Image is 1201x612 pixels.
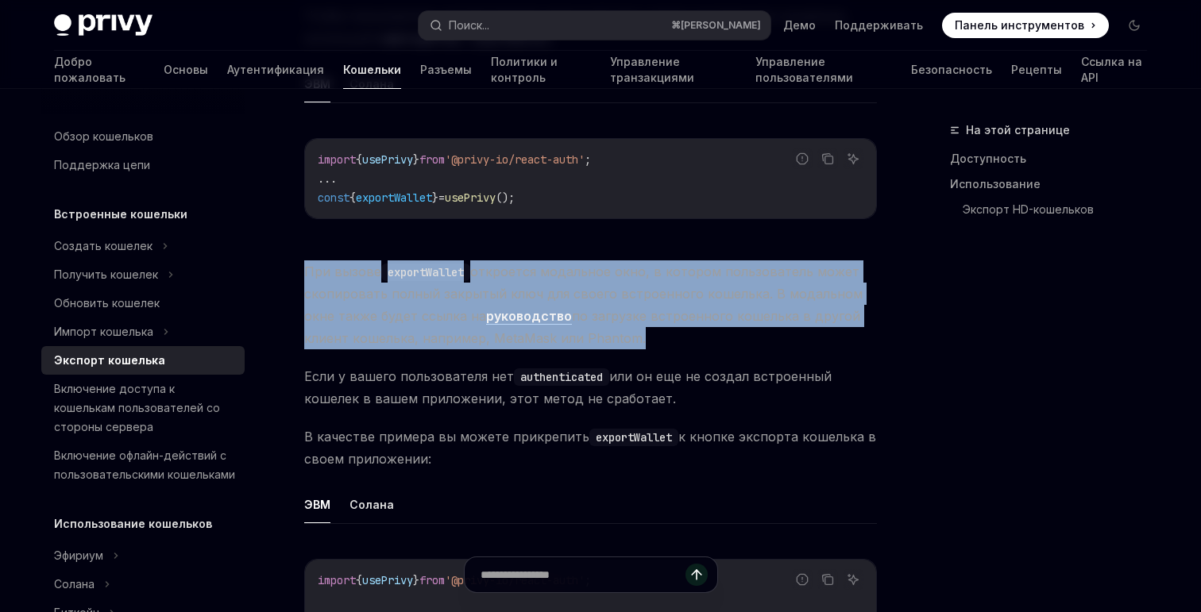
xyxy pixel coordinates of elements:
a: Разъемы [420,51,472,89]
a: Кошельки [343,51,401,89]
font: Получить кошелек [54,268,158,281]
span: { [356,152,362,167]
font: ЭВМ [304,77,330,90]
button: ЭВМ [304,486,330,523]
font: руководство [486,308,572,324]
font: Управление пользователями [755,55,853,84]
code: exportWallet [381,264,470,281]
button: Эфириум [41,541,245,570]
font: Добро пожаловать [54,55,126,84]
a: Экспорт HD-кошельков [950,197,1160,222]
font: Солана [349,77,394,90]
font: Солана [349,498,394,511]
a: Обзор кошельков [41,122,245,151]
a: Добро пожаловать [54,51,145,89]
font: Доступность [950,152,1026,165]
span: = [438,191,445,205]
span: '@privy-io/react-auth' [445,152,585,167]
font: Кошельки [343,63,401,76]
span: ; [585,152,591,167]
button: Отправить сообщение [685,564,708,586]
button: Поиск...⌘[PERSON_NAME] [419,11,770,40]
font: Разъемы [420,63,472,76]
font: Обновить кошелек [54,296,160,310]
span: exportWallet [356,191,432,205]
span: usePrivy [362,152,413,167]
a: Обновить кошелек [41,289,245,318]
font: Безопасность [911,63,992,76]
font: Управление транзакциями [610,55,694,84]
font: или он еще не создал встроенный кошелек в вашем приложении, этот метод не сработает. [304,368,832,406]
font: по загрузке встроенного кошелька в другой клиент кошелька, например, MetaMask или Phantom. [304,308,860,346]
a: Использование [950,171,1160,197]
a: Включение доступа к кошелькам пользователей со стороны сервера [41,375,245,441]
input: Задайте вопрос... [481,557,685,592]
font: к кнопке экспорта кошелька в своем приложении: [304,429,876,467]
font: Поддержка цепи [54,158,150,171]
font: Встроенные кошельки [54,207,187,221]
span: { [349,191,356,205]
font: Экспорт HD-кошельков [963,202,1094,216]
font: Импорт кошелька [54,325,153,338]
font: Включение доступа к кошелькам пользователей со стороны сервера [54,382,220,433]
a: Рецепты [1011,51,1062,89]
font: Обзор кошельков [54,129,153,143]
font: Включение офлайн-действий с пользовательскими кошельками [54,448,235,481]
a: Включение офлайн-действий с пользовательскими кошельками [41,441,245,489]
font: Создать кошелек [54,239,153,252]
span: import [318,152,356,167]
font: Основы [164,63,208,76]
font: На этой странице [966,123,1070,137]
font: Демо [783,18,816,32]
font: откроется модальное окно, в котором пользователь может скопировать полный закрытый ключ для своег... [304,264,863,324]
font: Использование кошельков [54,517,212,530]
font: Эфириум [54,548,103,562]
span: } [432,191,438,205]
span: usePrivy [445,191,496,205]
font: Солана [54,577,95,591]
font: Политики и контроль [491,55,558,84]
a: Управление транзакциями [610,51,736,89]
a: руководство [486,308,572,325]
font: Панель инструментов [955,18,1084,32]
font: Аутентификация [227,63,324,76]
a: Ссылка на API [1081,51,1147,89]
span: const [318,191,349,205]
font: При вызове [304,264,381,279]
a: Экспорт кошелька [41,346,245,375]
code: exportWallet [589,429,678,446]
font: ⌘ [671,19,681,31]
button: Включить темный режим [1122,13,1147,38]
font: В качестве примера вы можете прикрепить [304,429,589,445]
font: Рецепты [1011,63,1062,76]
font: [PERSON_NAME] [681,19,761,31]
font: Экспорт кошелька [54,353,165,367]
button: Получить кошелек [41,260,245,289]
a: Аутентификация [227,51,324,89]
button: Скопировать содержимое из блока кода [817,148,838,169]
button: Спросите ИИ [843,148,863,169]
button: Создать кошелек [41,232,245,260]
a: Поддерживать [835,17,923,33]
code: authenticated [514,368,609,386]
a: Демо [783,17,816,33]
font: Если у вашего пользователя нет [304,368,514,384]
a: Управление пользователями [755,51,893,89]
a: Доступность [950,146,1160,171]
span: from [419,152,445,167]
a: Поддержка цепи [41,151,245,179]
button: Импорт кошелька [41,318,245,346]
font: ЭВМ [304,498,330,511]
a: Основы [164,51,208,89]
a: Безопасность [911,51,992,89]
span: } [413,152,419,167]
font: Использование [950,177,1041,191]
button: Солана [349,486,394,523]
a: Панель инструментов [942,13,1109,38]
font: Поиск... [449,18,489,32]
font: Поддерживать [835,18,923,32]
a: Политики и контроль [491,51,591,89]
font: Ссылка на API [1081,55,1142,84]
span: ... [318,171,337,186]
button: Солана [41,570,245,599]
